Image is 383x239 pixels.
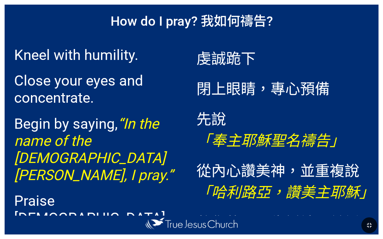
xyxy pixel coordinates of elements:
p: Kneel with humility. [14,46,187,64]
em: 「奉主耶穌聖名禱告」 [196,132,345,149]
p: Begin by saying, [14,115,187,184]
p: 閉上眼睛，專心預備 [196,77,369,98]
h1: How do I pray? 我如何禱告? [5,5,378,35]
p: 從內心讚美神，並重複說 [196,159,369,202]
p: 虔誠跪下 [196,47,369,68]
p: 先說 [196,107,369,150]
em: 「哈利路亞，讚美主耶穌」 [196,184,374,201]
p: Close your eyes and concentrate. [14,72,187,106]
em: “In the name of the [DEMOGRAPHIC_DATA][PERSON_NAME], I pray.” [14,115,173,184]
